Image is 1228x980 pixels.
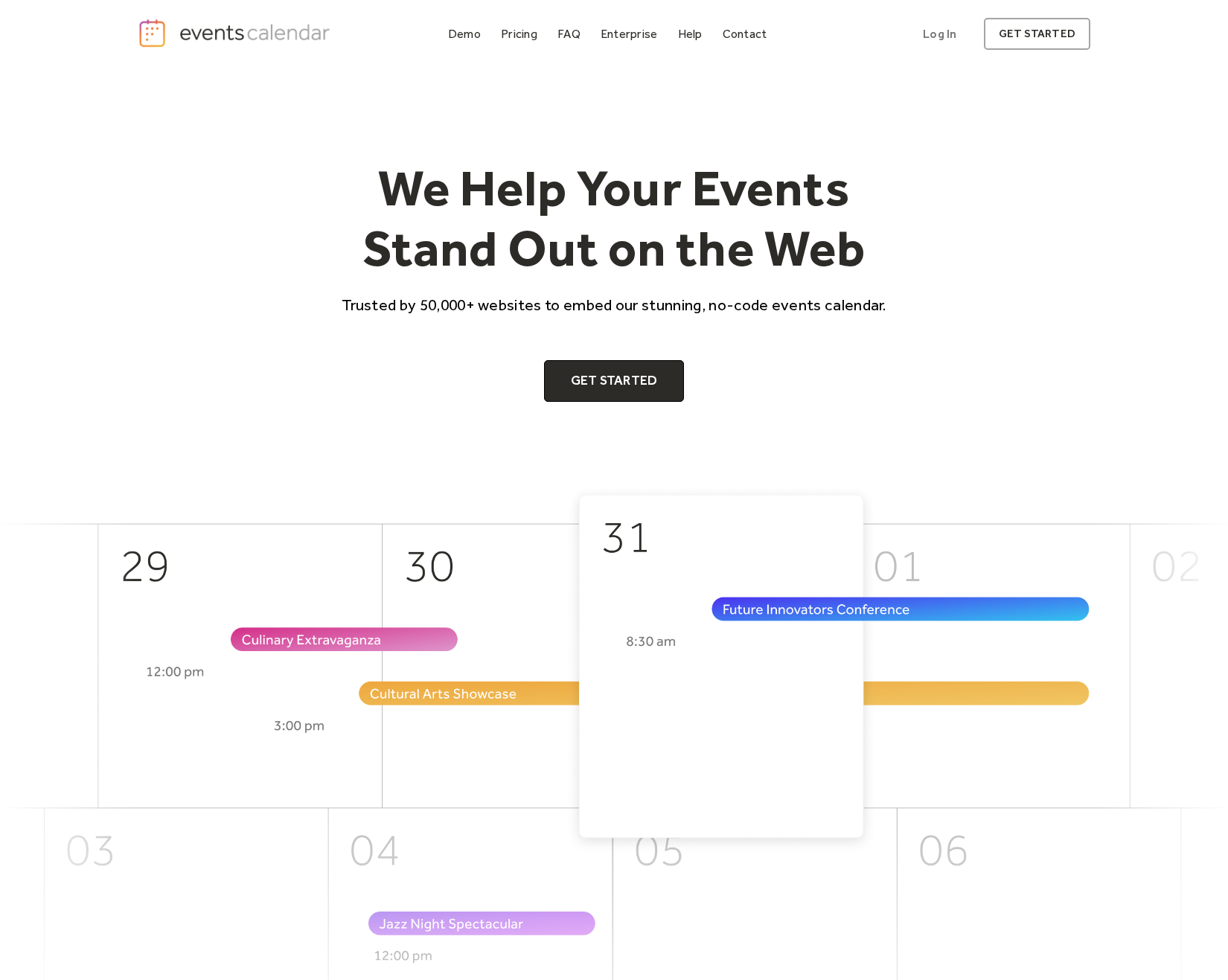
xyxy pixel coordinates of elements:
[442,24,487,44] a: Demo
[601,30,657,38] div: Enterprise
[717,24,773,44] a: Contact
[678,30,703,38] div: Help
[557,30,581,38] div: FAQ
[908,18,971,50] a: Log In
[984,18,1090,50] a: get started
[495,24,543,44] a: Pricing
[328,158,900,279] h1: We Help Your Events Stand Out on the Web
[595,24,663,44] a: Enterprise
[544,360,685,402] a: Get Started
[723,30,767,38] div: Contact
[501,30,537,38] div: Pricing
[138,18,334,48] a: home
[328,294,900,316] p: Trusted by 50,000+ websites to embed our stunning, no-code events calendar.
[672,24,709,44] a: Help
[448,30,481,38] div: Demo
[551,24,586,44] a: FAQ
